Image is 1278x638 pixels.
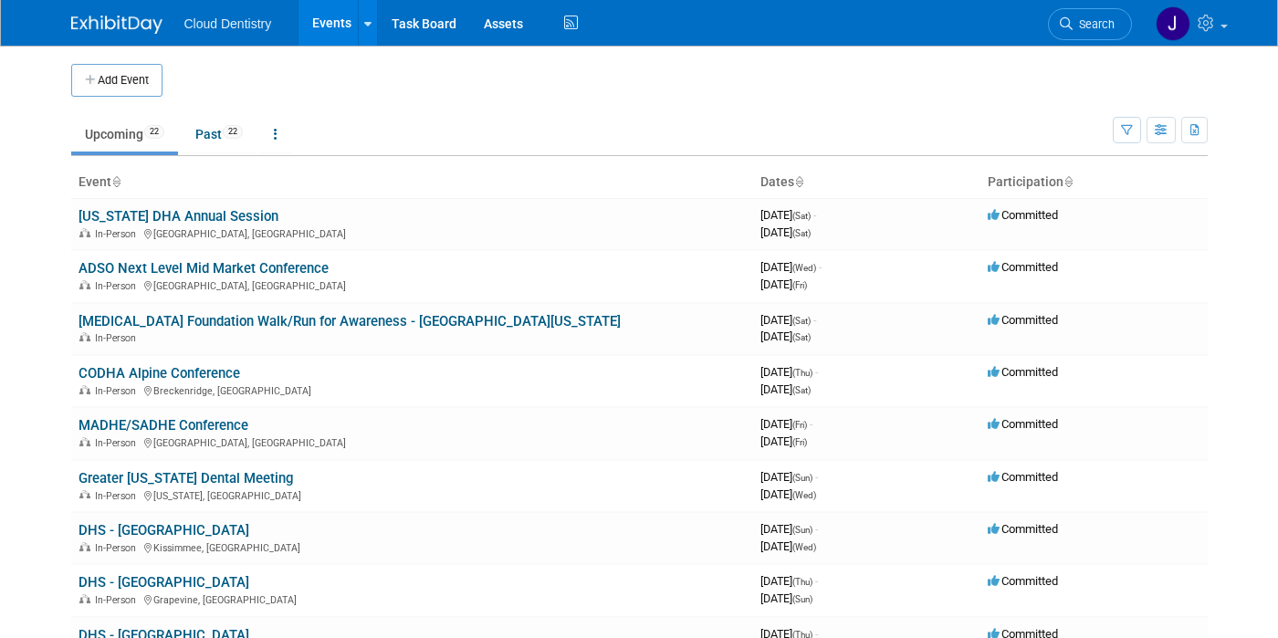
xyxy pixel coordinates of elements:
span: - [815,365,818,379]
span: (Fri) [792,280,807,290]
img: In-Person Event [79,542,90,551]
span: (Sun) [792,525,812,535]
img: Jessica Estrada [1156,6,1190,41]
span: In-Person [95,542,141,554]
th: Participation [980,167,1208,198]
span: - [815,470,818,484]
span: In-Person [95,490,141,502]
span: Committed [988,470,1058,484]
span: Committed [988,313,1058,327]
span: [DATE] [760,487,816,501]
span: [DATE] [760,329,811,343]
span: (Sat) [792,332,811,342]
span: [DATE] [760,313,816,327]
span: [DATE] [760,260,822,274]
span: (Sun) [792,594,812,604]
span: (Thu) [792,368,812,378]
span: Committed [988,522,1058,536]
span: 22 [144,125,164,139]
img: In-Person Event [79,332,90,341]
th: Dates [753,167,980,198]
a: [MEDICAL_DATA] Foundation Walk/Run for Awareness - [GEOGRAPHIC_DATA][US_STATE] [79,313,621,329]
span: (Fri) [792,437,807,447]
span: [DATE] [760,591,812,605]
span: - [813,208,816,222]
a: Sort by Event Name [111,174,120,189]
div: Grapevine, [GEOGRAPHIC_DATA] [79,591,746,606]
span: In-Person [95,594,141,606]
a: ADSO Next Level Mid Market Conference [79,260,329,277]
span: [DATE] [760,417,812,431]
span: In-Person [95,385,141,397]
span: In-Person [95,228,141,240]
img: In-Person Event [79,490,90,499]
span: (Thu) [792,577,812,587]
a: Greater [US_STATE] Dental Meeting [79,470,293,486]
span: [DATE] [760,382,811,396]
span: [DATE] [760,434,807,448]
span: Search [1073,17,1115,31]
a: MADHE/SADHE Conference [79,417,248,434]
a: CODHA Alpine Conference [79,365,240,382]
button: Add Event [71,64,162,97]
span: Committed [988,574,1058,588]
span: - [815,574,818,588]
a: Past22 [182,117,257,152]
span: (Sun) [792,473,812,483]
a: Search [1048,8,1132,40]
span: [DATE] [760,470,818,484]
a: DHS - [GEOGRAPHIC_DATA] [79,522,249,539]
span: [DATE] [760,277,807,291]
span: 22 [223,125,243,139]
div: [US_STATE], [GEOGRAPHIC_DATA] [79,487,746,502]
span: - [810,417,812,431]
a: Sort by Participation Type [1063,174,1073,189]
span: In-Person [95,280,141,292]
span: (Sat) [792,316,811,326]
img: ExhibitDay [71,16,162,34]
span: (Sat) [792,228,811,238]
img: In-Person Event [79,385,90,394]
img: In-Person Event [79,437,90,446]
div: [GEOGRAPHIC_DATA], [GEOGRAPHIC_DATA] [79,434,746,449]
span: (Fri) [792,420,807,430]
span: Committed [988,417,1058,431]
span: - [815,522,818,536]
span: (Wed) [792,490,816,500]
img: In-Person Event [79,280,90,289]
a: Upcoming22 [71,117,178,152]
span: In-Person [95,437,141,449]
span: Committed [988,260,1058,274]
span: [DATE] [760,574,818,588]
span: In-Person [95,332,141,344]
th: Event [71,167,753,198]
span: (Sat) [792,385,811,395]
div: [GEOGRAPHIC_DATA], [GEOGRAPHIC_DATA] [79,277,746,292]
img: In-Person Event [79,228,90,237]
span: Committed [988,208,1058,222]
div: [GEOGRAPHIC_DATA], [GEOGRAPHIC_DATA] [79,225,746,240]
a: Sort by Start Date [794,174,803,189]
span: (Wed) [792,542,816,552]
span: [DATE] [760,539,816,553]
span: [DATE] [760,225,811,239]
div: Kissimmee, [GEOGRAPHIC_DATA] [79,539,746,554]
span: (Wed) [792,263,816,273]
span: Committed [988,365,1058,379]
span: - [813,313,816,327]
a: DHS - [GEOGRAPHIC_DATA] [79,574,249,591]
span: Cloud Dentistry [184,16,272,31]
div: Breckenridge, [GEOGRAPHIC_DATA] [79,382,746,397]
span: [DATE] [760,522,818,536]
a: [US_STATE] DHA Annual Session [79,208,278,225]
img: In-Person Event [79,594,90,603]
span: (Sat) [792,211,811,221]
span: [DATE] [760,365,818,379]
span: [DATE] [760,208,816,222]
span: - [819,260,822,274]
